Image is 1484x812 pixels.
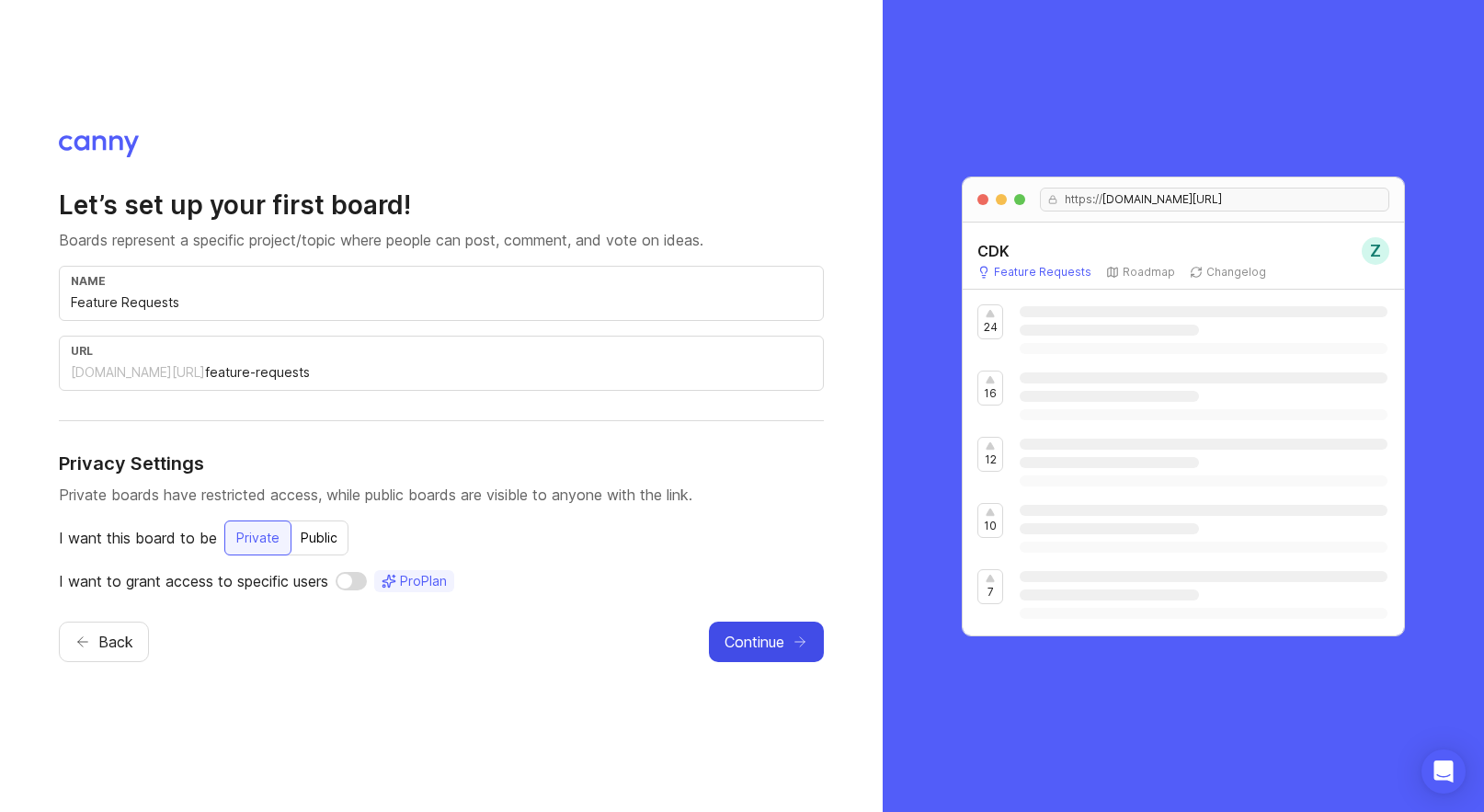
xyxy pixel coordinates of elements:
[59,484,824,506] p: Private boards have restricted access, while public boards are visible to anyone with the link.
[1362,237,1389,265] div: Z
[987,585,994,600] p: 7
[71,274,812,288] div: name
[98,631,133,653] span: Back
[984,519,997,533] p: 10
[290,520,348,555] button: Public
[709,622,824,662] button: Continue
[984,320,998,335] p: 24
[59,622,149,662] button: Back
[1102,192,1222,207] span: [DOMAIN_NAME][URL]
[59,451,824,476] h4: Privacy Settings
[977,240,1010,262] h5: CDK
[400,572,447,590] span: Pro Plan
[290,521,348,555] div: Public
[1206,265,1266,280] p: Changelog
[59,527,217,549] p: I want this board to be
[985,452,997,467] p: 12
[59,229,824,251] p: Boards represent a specific project/topic where people can post, comment, and vote on ideas.
[1057,192,1102,207] span: https://
[1123,265,1175,280] p: Roadmap
[725,631,784,653] span: Continue
[71,344,812,358] div: url
[71,292,812,313] input: e.g. Feature Requests
[994,265,1091,280] p: Feature Requests
[59,570,328,592] p: I want to grant access to specific users
[1421,749,1466,794] div: Open Intercom Messenger
[59,135,139,157] img: Canny logo
[984,386,997,401] p: 16
[224,520,291,555] button: Private
[71,363,205,382] div: [DOMAIN_NAME][URL]
[59,189,824,222] h2: Let’s set up your first board!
